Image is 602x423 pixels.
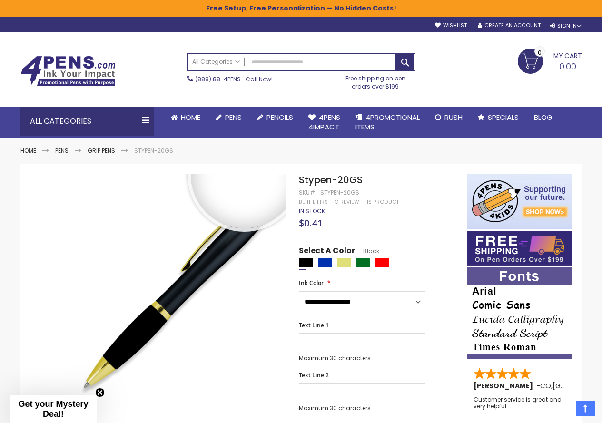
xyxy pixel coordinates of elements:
span: In stock [299,207,325,215]
span: Blog [534,112,553,122]
span: Home [181,112,200,122]
li: Stypen-20GS [134,147,173,155]
a: Home [163,107,208,128]
span: 0.00 [559,60,576,72]
a: Blog [526,107,560,128]
span: Black [355,247,379,255]
a: Pens [55,147,69,155]
span: All Categories [192,58,240,66]
span: Rush [444,112,463,122]
img: 4pens 4 kids [467,174,572,229]
span: Ink Color [299,279,324,287]
span: Text Line 2 [299,371,329,379]
strong: SKU [299,188,316,197]
a: All Categories [188,54,245,69]
a: Pencils [249,107,301,128]
button: Close teaser [95,388,105,397]
a: Wishlist [435,22,467,29]
span: Specials [488,112,519,122]
span: [PERSON_NAME] [474,381,536,391]
a: Pens [208,107,249,128]
span: Pencils [266,112,293,122]
span: Stypen-20GS [299,173,363,187]
div: Customer service is great and very helpful [474,396,566,417]
span: Select A Color [299,246,355,258]
div: Get your Mystery Deal!Close teaser [10,395,97,423]
div: Stypen-20GS [320,189,359,197]
div: Availability [299,207,325,215]
span: CO [540,381,551,391]
div: All Categories [20,107,154,136]
a: Top [576,401,595,416]
a: Create an Account [478,22,541,29]
img: 4Pens Custom Pens and Promotional Products [20,56,116,86]
a: Specials [470,107,526,128]
a: 0.00 0 [518,49,582,72]
a: 4PROMOTIONALITEMS [348,107,427,138]
span: 4PROMOTIONAL ITEMS [355,112,420,132]
span: 4Pens 4impact [308,112,340,132]
p: Maximum 30 characters [299,354,425,362]
span: Pens [225,112,242,122]
a: Rush [427,107,470,128]
span: $0.41 [299,216,323,229]
img: font-personalization-examples [467,267,572,359]
span: Text Line 1 [299,321,329,329]
a: Be the first to review this product [299,198,399,206]
div: Red [375,258,389,267]
img: Free shipping on orders over $199 [467,231,572,266]
div: Black [299,258,313,267]
a: Home [20,147,36,155]
div: Gold [337,258,351,267]
div: Sign In [550,22,582,30]
span: - Call Now! [195,75,273,83]
a: Grip Pens [88,147,115,155]
div: Free shipping on pen orders over $199 [336,71,415,90]
p: Maximum 30 characters [299,404,425,412]
span: 0 [538,48,542,57]
div: Green [356,258,370,267]
img: stypen-20gs_black_1.jpg [69,187,286,405]
a: 4Pens4impact [301,107,348,138]
span: Get your Mystery Deal! [18,399,88,419]
div: Blue [318,258,332,267]
a: (888) 88-4PENS [195,75,241,83]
